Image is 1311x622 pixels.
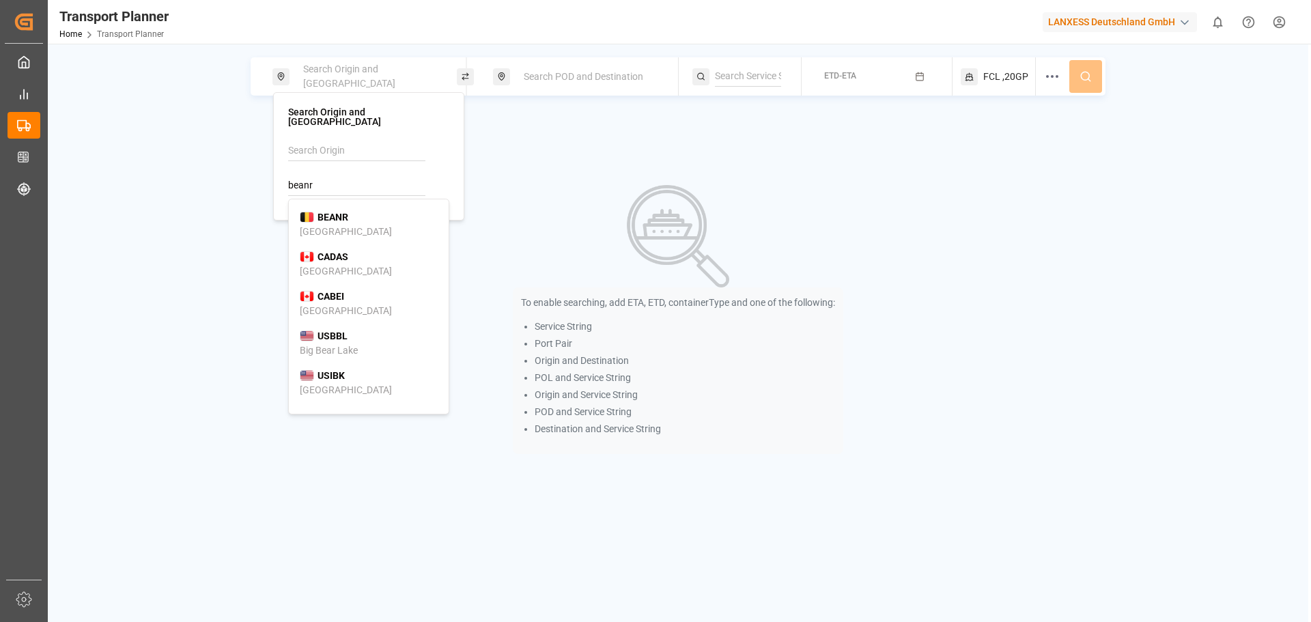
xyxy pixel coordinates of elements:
li: Port Pair [535,337,835,351]
input: Search POL [288,175,425,196]
span: Search Origin and [GEOGRAPHIC_DATA] [303,63,395,89]
img: country [300,370,314,381]
img: country [300,291,314,302]
li: Service String [535,320,835,334]
h4: Search Origin and [GEOGRAPHIC_DATA] [288,107,449,126]
img: country [300,330,314,341]
input: Search Service String [715,66,781,87]
input: Search Origin [288,141,425,161]
img: Search [627,185,729,287]
div: Transport Planner [59,6,169,27]
div: [GEOGRAPHIC_DATA] [300,264,392,279]
button: ETD-ETA [810,63,944,90]
span: ETD-ETA [824,71,856,81]
li: POL and Service String [535,371,835,385]
span: FCL [983,70,1000,84]
b: CADAS [318,251,348,262]
div: [GEOGRAPHIC_DATA] [300,225,392,239]
button: Help Center [1233,7,1264,38]
div: [GEOGRAPHIC_DATA] [300,383,392,397]
span: Search POD and Destination [524,71,643,82]
a: Home [59,29,82,39]
button: LANXESS Deutschland GmbH [1043,9,1202,35]
div: LANXESS Deutschland GmbH [1043,12,1197,32]
img: country [300,251,314,262]
button: show 0 new notifications [1202,7,1233,38]
b: CABEI [318,291,344,302]
li: Origin and Service String [535,388,835,402]
li: Origin and Destination [535,354,835,368]
b: USIBK [318,370,345,381]
p: To enable searching, add ETA, ETD, containerType and one of the following: [521,296,835,310]
b: BEANR [318,212,348,223]
li: POD and Service String [535,405,835,419]
span: ,20GP [1002,70,1028,84]
div: [GEOGRAPHIC_DATA] [300,304,392,318]
li: Destination and Service String [535,422,835,436]
img: country [300,212,314,223]
div: Big Bear Lake [300,343,358,358]
b: USBBL [318,330,348,341]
